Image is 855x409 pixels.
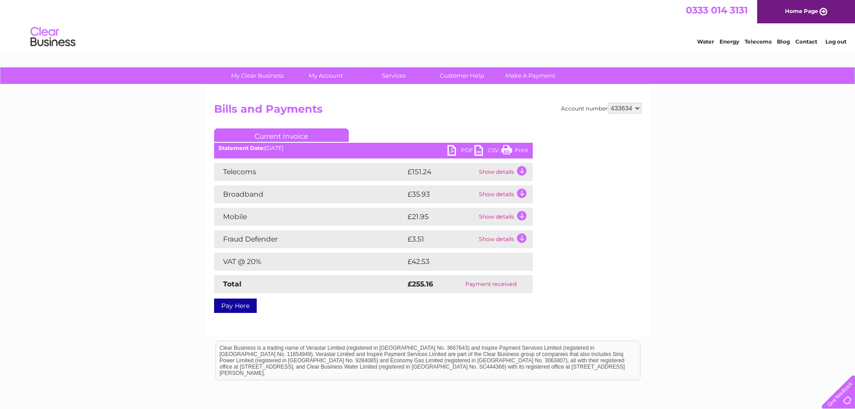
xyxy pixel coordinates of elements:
td: Show details [477,208,533,226]
a: Log out [825,38,846,45]
td: £42.53 [405,253,514,271]
a: My Account [289,67,363,84]
a: Services [357,67,431,84]
td: VAT @ 20% [214,253,405,271]
b: Statement Date: [219,145,265,151]
td: Broadband [214,185,405,203]
a: Current Invoice [214,128,349,142]
td: Fraud Defender [214,230,405,248]
strong: Total [223,280,241,288]
h2: Bills and Payments [214,103,641,120]
td: £35.93 [405,185,477,203]
a: Pay Here [214,299,257,313]
td: Show details [477,163,533,181]
a: Customer Help [425,67,499,84]
div: Account number [561,103,641,114]
a: Contact [795,38,817,45]
td: Mobile [214,208,405,226]
a: Blog [777,38,790,45]
a: My Clear Business [220,67,294,84]
a: Water [697,38,714,45]
td: Payment received [450,275,532,293]
td: Show details [477,230,533,248]
td: Show details [477,185,533,203]
a: Make A Payment [493,67,567,84]
img: logo.png [30,23,76,51]
a: PDF [447,145,474,158]
div: [DATE] [214,145,533,151]
a: CSV [474,145,501,158]
a: Print [501,145,528,158]
a: Energy [719,38,739,45]
a: Telecoms [745,38,772,45]
div: Clear Business is a trading name of Verastar Limited (registered in [GEOGRAPHIC_DATA] No. 3667643... [216,5,640,44]
td: £3.51 [405,230,477,248]
td: Telecoms [214,163,405,181]
strong: £255.16 [408,280,433,288]
td: £21.95 [405,208,477,226]
a: 0333 014 3131 [686,4,748,16]
td: £151.24 [405,163,477,181]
